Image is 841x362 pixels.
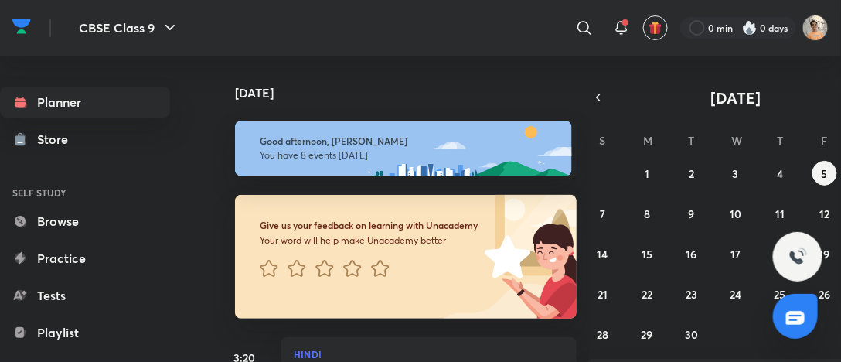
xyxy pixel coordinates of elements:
[689,133,695,148] abbr: Tuesday
[724,241,748,266] button: September 17, 2025
[685,327,698,342] abbr: September 30, 2025
[788,248,807,266] img: ttu
[591,201,615,226] button: September 7, 2025
[635,241,659,266] button: September 15, 2025
[635,282,659,306] button: September 22, 2025
[742,20,758,36] img: streak
[689,166,694,181] abbr: September 2, 2025
[260,220,481,231] h6: Give us your feedback on learning with Unacademy
[644,207,650,221] abbr: September 8, 2025
[12,15,31,42] a: Company Logo
[294,350,564,359] p: Hindi
[597,327,608,342] abbr: September 28, 2025
[724,201,748,226] button: September 10, 2025
[730,207,741,221] abbr: September 10, 2025
[686,247,697,261] abbr: September 16, 2025
[643,133,652,148] abbr: Monday
[819,207,829,221] abbr: September 12, 2025
[635,322,659,347] button: September 29, 2025
[812,201,837,226] button: September 12, 2025
[733,166,739,181] abbr: September 3, 2025
[679,282,704,306] button: September 23, 2025
[645,166,649,181] abbr: September 1, 2025
[70,12,189,43] button: CBSE Class 9
[643,15,668,40] button: avatar
[600,207,605,221] abbr: September 7, 2025
[432,195,577,319] img: feedback_image
[37,130,77,149] div: Store
[768,282,792,306] button: September 25, 2025
[730,247,741,261] abbr: September 17, 2025
[812,161,837,186] button: September 5, 2025
[642,327,653,342] abbr: September 29, 2025
[730,287,741,302] abbr: September 24, 2025
[775,287,786,302] abbr: September 25, 2025
[689,207,695,221] abbr: September 9, 2025
[802,15,829,41] img: Aashman Srivastava
[591,322,615,347] button: September 28, 2025
[679,241,704,266] button: September 16, 2025
[635,161,659,186] button: September 1, 2025
[642,287,652,302] abbr: September 22, 2025
[819,287,830,302] abbr: September 26, 2025
[777,133,783,148] abbr: Thursday
[260,135,552,147] h6: Good afternoon, [PERSON_NAME]
[679,201,704,226] button: September 9, 2025
[635,201,659,226] button: September 8, 2025
[591,241,615,266] button: September 14, 2025
[724,161,748,186] button: September 3, 2025
[591,282,615,306] button: September 21, 2025
[12,15,31,38] img: Company Logo
[598,287,608,302] abbr: September 21, 2025
[768,161,792,186] button: September 4, 2025
[732,133,743,148] abbr: Wednesday
[819,247,830,261] abbr: September 19, 2025
[822,133,828,148] abbr: Friday
[812,241,837,266] button: September 19, 2025
[775,207,785,221] abbr: September 11, 2025
[777,166,783,181] abbr: September 4, 2025
[711,87,761,108] span: [DATE]
[642,247,652,261] abbr: September 15, 2025
[260,149,552,162] p: You have 8 events [DATE]
[724,282,748,306] button: September 24, 2025
[812,282,837,306] button: September 26, 2025
[679,161,704,186] button: September 2, 2025
[598,247,608,261] abbr: September 14, 2025
[679,322,704,347] button: September 30, 2025
[260,234,481,247] p: Your word will help make Unacademy better
[768,201,792,226] button: September 11, 2025
[768,241,792,266] button: September 18, 2025
[649,21,662,35] img: avatar
[235,121,572,176] img: afternoon
[600,133,606,148] abbr: Sunday
[686,287,697,302] abbr: September 23, 2025
[235,87,592,99] h4: [DATE]
[822,166,828,181] abbr: September 5, 2025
